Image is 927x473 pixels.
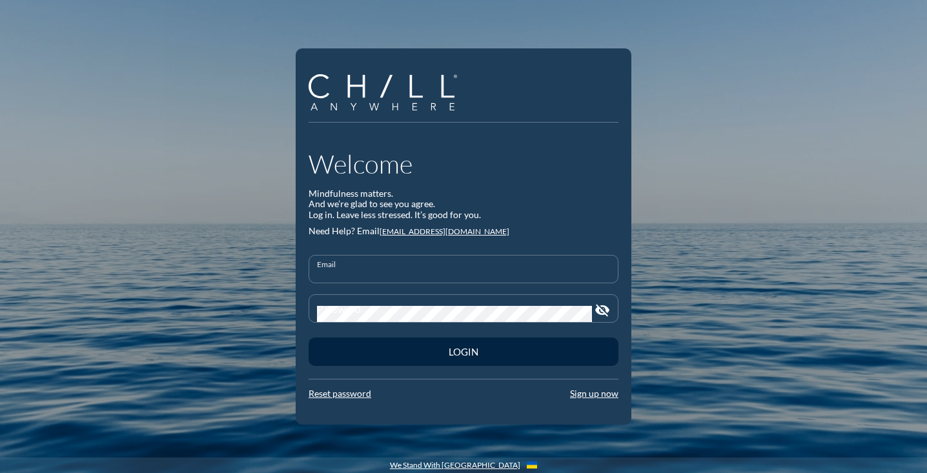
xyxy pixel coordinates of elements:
img: Flag_of_Ukraine.1aeecd60.svg [527,461,537,468]
input: Email [317,267,610,283]
a: [EMAIL_ADDRESS][DOMAIN_NAME] [380,226,509,236]
input: Password [317,306,592,322]
div: Mindfulness matters. And we’re glad to see you agree. Log in. Leave less stressed. It’s good for ... [309,188,618,221]
a: Sign up now [570,388,618,399]
div: Login [331,346,596,357]
h1: Welcome [309,148,618,179]
a: Company Logo [309,74,467,113]
span: Need Help? Email [309,225,380,236]
img: Company Logo [309,74,457,111]
button: Login [309,337,618,366]
i: visibility_off [595,303,610,318]
a: Reset password [309,388,371,399]
a: We Stand With [GEOGRAPHIC_DATA] [390,461,520,470]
